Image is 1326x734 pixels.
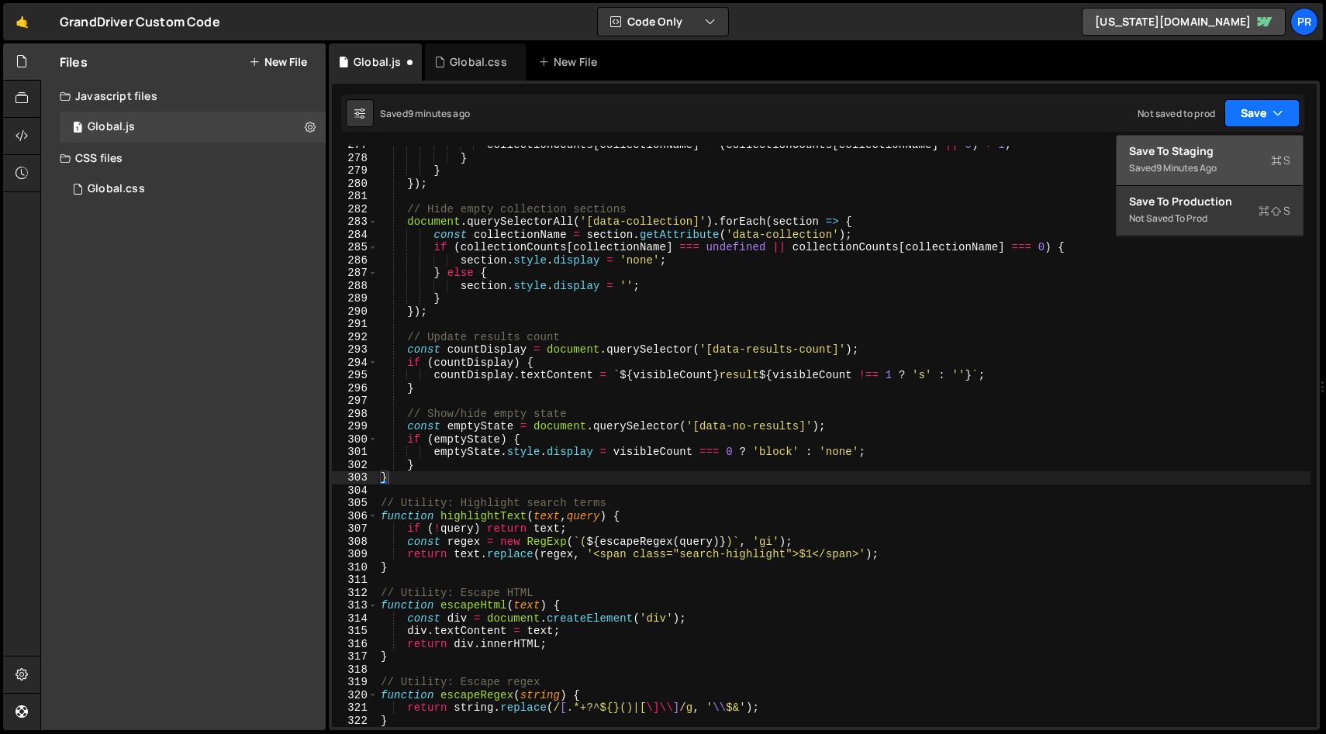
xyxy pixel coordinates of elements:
[332,625,378,638] div: 315
[332,331,378,344] div: 292
[332,663,378,677] div: 318
[332,254,378,267] div: 286
[332,382,378,395] div: 296
[332,561,378,574] div: 310
[1271,153,1290,168] span: S
[332,369,378,382] div: 295
[1156,161,1217,174] div: 9 minutes ago
[332,408,378,421] div: 298
[332,292,378,305] div: 289
[332,497,378,510] div: 305
[3,3,41,40] a: 🤙
[598,8,728,36] button: Code Only
[332,459,378,472] div: 302
[380,107,470,120] div: Saved
[408,107,470,120] div: 9 minutes ago
[332,638,378,651] div: 316
[332,164,378,177] div: 279
[88,182,145,196] div: Global.css
[332,676,378,689] div: 319
[332,177,378,191] div: 280
[332,318,378,331] div: 291
[1082,8,1286,36] a: [US_STATE][DOMAIN_NAME]
[332,395,378,408] div: 297
[354,54,401,70] div: Global.js
[1259,203,1290,219] span: S
[332,510,378,523] div: 306
[332,587,378,600] div: 312
[332,420,378,433] div: 299
[332,446,378,459] div: 301
[332,229,378,242] div: 284
[1117,136,1303,186] button: Save to StagingS Saved9 minutes ago
[332,612,378,625] div: 314
[1129,143,1290,159] div: Save to Staging
[73,122,82,135] span: 1
[332,139,378,152] div: 277
[332,357,378,370] div: 294
[41,81,326,112] div: Javascript files
[332,215,378,229] div: 283
[332,152,378,165] div: 278
[60,12,220,31] div: GrandDriver Custom Code
[1129,194,1290,209] div: Save to Production
[1224,99,1300,127] button: Save
[332,650,378,663] div: 317
[249,56,307,68] button: New File
[332,484,378,498] div: 304
[1129,209,1290,228] div: Not saved to prod
[332,574,378,587] div: 311
[60,174,326,205] div: 16776/45854.css
[1117,186,1303,236] button: Save to ProductionS Not saved to prod
[332,280,378,293] div: 288
[60,53,88,71] h2: Files
[88,120,135,134] div: Global.js
[450,54,507,70] div: Global.css
[332,203,378,216] div: 282
[332,433,378,446] div: 300
[332,522,378,536] div: 307
[1290,8,1318,36] a: PR
[538,54,603,70] div: New File
[332,701,378,715] div: 321
[41,143,326,174] div: CSS files
[332,190,378,203] div: 281
[1129,159,1290,177] div: Saved
[1138,107,1215,120] div: Not saved to prod
[60,112,331,143] div: 16776/45855.js
[332,471,378,484] div: 303
[332,241,378,254] div: 285
[332,715,378,728] div: 322
[332,305,378,319] div: 290
[332,267,378,280] div: 287
[332,689,378,702] div: 320
[332,548,378,561] div: 309
[332,599,378,612] div: 313
[332,536,378,549] div: 308
[332,343,378,357] div: 293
